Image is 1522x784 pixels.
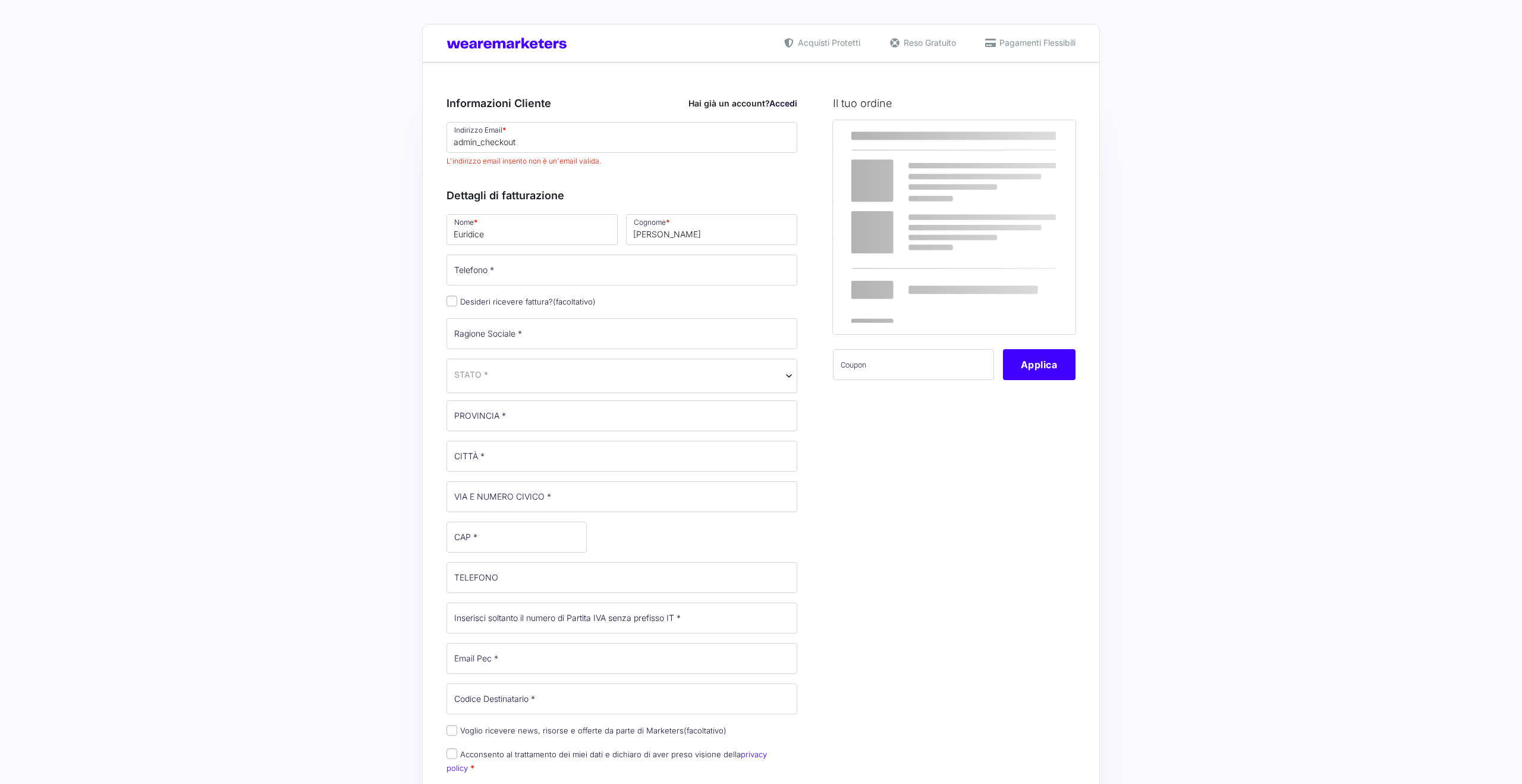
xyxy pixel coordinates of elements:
th: Subtotale [833,200,973,238]
input: Desideri ricevere fattura?(facoltativo) [446,296,457,306]
input: Coupon [833,349,994,380]
input: Acconsento al trattamento dei miei dati e dichiaro di aver preso visione dellaprivacy policy [446,748,457,759]
th: Totale [833,238,973,334]
input: Indirizzo Email * [446,122,797,153]
input: VIA E NUMERO CIVICO * [446,481,797,512]
span: (facoltativo) [553,297,596,306]
label: Acconsento al trattamento dei miei dati e dichiaro di aver preso visione della [446,749,767,773]
button: Applica [1003,349,1076,380]
label: Desideri ricevere fattura? [446,297,596,306]
a: Accedi [769,98,797,108]
span: Italia [454,368,790,381]
div: Hai già un account? [688,97,797,109]
td: Marketers World 2025 - MW25 Ticket Standard [833,151,973,200]
input: Ragione Sociale * [446,318,797,349]
span: STATO * [454,368,488,381]
input: Voglio ricevere news, risorse e offerte da parte di Marketers(facoltativo) [446,725,457,736]
input: Email Pec * [446,643,797,674]
input: Nome * [446,214,618,245]
input: Codice Destinatario * [446,683,797,714]
input: CAP * [446,522,587,553]
input: CITTÀ * [446,441,797,472]
span: Pagamenti Flessibili [996,36,1076,49]
label: Voglio ricevere news, risorse e offerte da parte di Marketers [446,726,727,735]
span: Reso Gratuito [901,36,956,49]
th: Subtotale [972,120,1076,151]
input: Cognome * [626,214,797,245]
span: Italia [446,359,797,393]
input: Telefono * [446,255,797,286]
span: L'indirizzo email inserito non è un'email valida. [446,156,797,167]
span: (facoltativo) [684,726,727,735]
input: TELEFONO [446,562,797,593]
h3: Informazioni Cliente [446,95,797,111]
h3: Il tuo ordine [833,95,1076,111]
h3: Dettagli di fatturazione [446,187,797,203]
th: Prodotto [833,120,973,151]
input: PROVINCIA * [446,400,797,431]
span: Acquisti Protetti [795,36,860,49]
input: Inserisci soltanto il numero di Partita IVA senza prefisso IT * [446,603,797,634]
